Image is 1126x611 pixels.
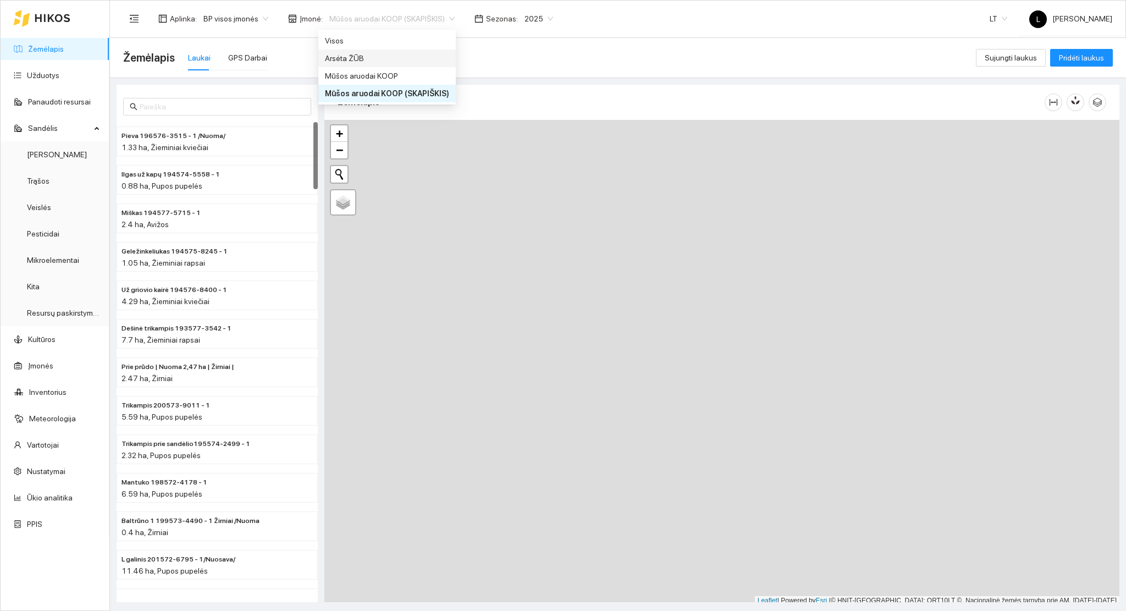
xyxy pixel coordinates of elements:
[288,14,297,23] span: shop
[122,169,220,180] span: Ilgas už kapų 194574-5558 - 1
[318,67,456,85] div: Mūšos aruodai KOOP
[28,361,53,370] a: Įmonės
[28,45,64,53] a: Žemėlapis
[474,14,483,23] span: calendar
[122,143,208,152] span: 1.33 ha, Žieminiai kviečiai
[27,467,65,476] a: Nustatymai
[816,597,827,604] a: Esri
[122,297,209,306] span: 4.29 ha, Žieminiai kviečiai
[318,32,456,49] div: Visos
[122,362,234,372] span: Prie prūdo | Nuoma 2,47 ha | Žirniai |
[170,13,197,25] span: Aplinka :
[338,86,1045,118] div: Žemėlapis
[755,596,1119,606] div: | Powered by © HNIT-[GEOGRAPHIC_DATA]; ORT10LT ©, Nacionalinė žemės tarnyba prie AM, [DATE]-[DATE]
[27,229,59,238] a: Pesticidai
[122,220,169,229] span: 2.4 ha, Avižos
[976,49,1046,67] button: Sujungti laukus
[1050,53,1113,62] a: Pridėti laukus
[122,285,227,295] span: Už griovio kairė 194576-8400 - 1
[325,35,449,47] div: Visos
[27,282,40,291] a: Kita
[1029,14,1112,23] span: [PERSON_NAME]
[122,208,201,218] span: Miškas 194577-5715 - 1
[331,125,347,142] a: Zoom in
[228,52,267,64] div: GPS Darbai
[123,8,145,30] button: menu-fold
[1036,10,1040,28] span: L
[29,414,76,423] a: Meteorologija
[27,177,49,185] a: Trąšos
[130,103,137,111] span: search
[758,597,777,604] a: Leaflet
[122,554,235,565] span: L galinis 201572-6795 - 1/Nuosava/
[122,489,202,498] span: 6.59 ha, Pupos pupelės
[1050,49,1113,67] button: Pridėti laukus
[300,13,323,25] span: Įmonė :
[122,451,201,460] span: 2.32 ha, Pupos pupelės
[122,374,173,383] span: 2.47 ha, Žirniai
[1045,93,1062,111] button: column-width
[188,52,211,64] div: Laukai
[28,97,91,106] a: Panaudoti resursai
[122,246,228,257] span: Geležinkeliukas 194575-8245 - 1
[1059,52,1104,64] span: Pridėti laukus
[27,520,42,529] a: PPIS
[122,439,250,449] span: Trikampis prie sandėlio195574-2499 - 1
[29,388,67,397] a: Inventorius
[336,126,343,140] span: +
[28,117,91,139] span: Sandėlis
[122,181,202,190] span: 0.88 ha, Pupos pupelės
[976,53,1046,62] a: Sujungti laukus
[122,477,207,488] span: Mantuko 198572-4178 - 1
[27,309,101,317] a: Resursų paskirstymas
[325,52,449,64] div: Arsėta ŽŪB
[325,87,449,100] div: Mūšos aruodai KOOP (SKAPIŠKIS)
[1045,98,1062,107] span: column-width
[122,400,210,411] span: Trikampis 200573-9011 - 1
[331,190,355,214] a: Layers
[122,412,202,421] span: 5.59 ha, Pupos pupelės
[525,10,553,27] span: 2025
[122,566,208,575] span: 11.46 ha, Pupos pupelės
[318,85,456,102] div: Mūšos aruodai KOOP (SKAPIŠKIS)
[27,256,79,265] a: Mikroelementai
[318,49,456,67] div: Arsėta ŽŪB
[123,49,175,67] span: Žemėlapis
[486,13,518,25] span: Sezonas :
[122,323,231,334] span: Dešinė trikampis 193577-3542 - 1
[985,52,1037,64] span: Sujungti laukus
[158,14,167,23] span: layout
[990,10,1007,27] span: LT
[27,71,59,80] a: Užduotys
[140,101,305,113] input: Paieška
[27,203,51,212] a: Veislės
[203,10,268,27] span: BP visos įmonės
[28,335,56,344] a: Kultūros
[325,70,449,82] div: Mūšos aruodai KOOP
[331,166,347,183] button: Initiate a new search
[27,493,73,502] a: Ūkio analitika
[329,10,455,27] span: Mūšos aruodai KOOP (SKAPIŠKIS)
[122,516,260,526] span: Baltrūno 1 199573-4490 - 1 Žirniai /Nuoma
[27,441,59,449] a: Vartotojai
[129,14,139,24] span: menu-fold
[331,142,347,158] a: Zoom out
[122,258,205,267] span: 1.05 ha, Žieminiai rapsai
[336,143,343,157] span: −
[829,597,831,604] span: |
[122,335,200,344] span: 7.7 ha, Žieminiai rapsai
[122,131,225,141] span: Pieva 196576-3515 - 1 /Nuoma/
[27,150,87,159] a: [PERSON_NAME]
[122,528,168,537] span: 0.4 ha, Žirniai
